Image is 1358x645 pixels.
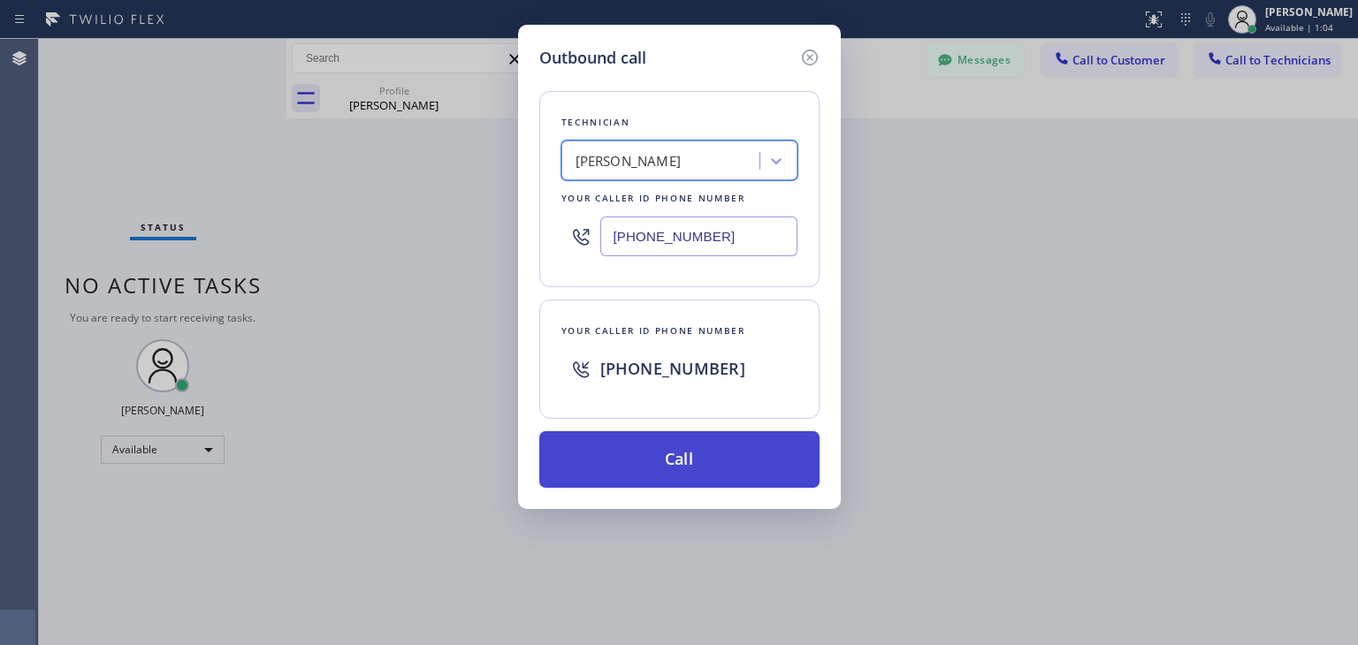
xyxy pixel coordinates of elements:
button: Call [539,431,820,488]
input: (123) 456-7890 [600,216,797,256]
div: Your caller id phone number [561,322,797,340]
h5: Outbound call [539,46,646,70]
div: [PERSON_NAME] [576,151,682,171]
div: Technician [561,113,797,132]
span: [PHONE_NUMBER] [600,358,745,379]
div: Your caller id phone number [561,189,797,208]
